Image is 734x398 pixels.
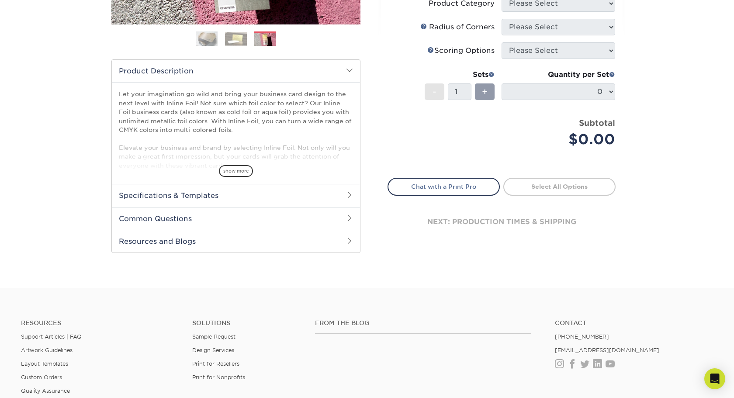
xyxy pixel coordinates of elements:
[433,85,436,98] span: -
[21,347,73,353] a: Artwork Guidelines
[119,90,353,268] p: Let your imagination go wild and bring your business card design to the next level with Inline Fo...
[388,196,616,248] div: next: production times & shipping
[502,69,615,80] div: Quantity per Set
[192,319,301,327] h4: Solutions
[192,347,234,353] a: Design Services
[192,374,245,381] a: Print for Nonprofits
[225,32,247,45] img: Business Cards 02
[192,333,235,340] a: Sample Request
[112,207,360,230] h2: Common Questions
[555,347,659,353] a: [EMAIL_ADDRESS][DOMAIN_NAME]
[196,28,218,50] img: Business Cards 01
[420,22,495,32] div: Radius of Corners
[579,118,615,128] strong: Subtotal
[219,165,253,177] span: show more
[482,85,488,98] span: +
[425,69,495,80] div: Sets
[388,178,500,195] a: Chat with a Print Pro
[21,360,68,367] a: Layout Templates
[315,319,531,327] h4: From the Blog
[112,184,360,207] h2: Specifications & Templates
[112,60,360,82] h2: Product Description
[555,319,713,327] a: Contact
[555,333,609,340] a: [PHONE_NUMBER]
[503,178,616,195] a: Select All Options
[427,45,495,56] div: Scoring Options
[21,333,82,340] a: Support Articles | FAQ
[704,368,725,389] div: Open Intercom Messenger
[192,360,239,367] a: Print for Resellers
[112,230,360,253] h2: Resources and Blogs
[508,129,615,150] div: $0.00
[254,33,276,46] img: Business Cards 03
[21,319,179,327] h4: Resources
